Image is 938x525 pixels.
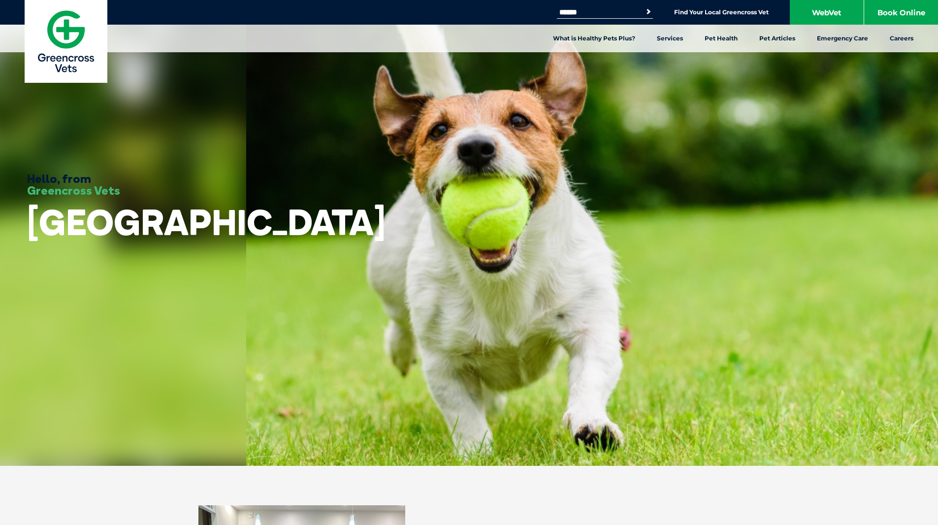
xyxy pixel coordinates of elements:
button: Search [644,7,653,17]
a: Find Your Local Greencross Vet [674,8,769,16]
a: What is Healthy Pets Plus? [542,25,646,52]
a: Careers [879,25,924,52]
a: Emergency Care [806,25,879,52]
span: Greencross Vets [27,183,120,198]
h3: Hello, from [27,173,120,196]
a: Pet Articles [748,25,806,52]
a: Pet Health [694,25,748,52]
a: Services [646,25,694,52]
h1: [GEOGRAPHIC_DATA] [27,203,386,242]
